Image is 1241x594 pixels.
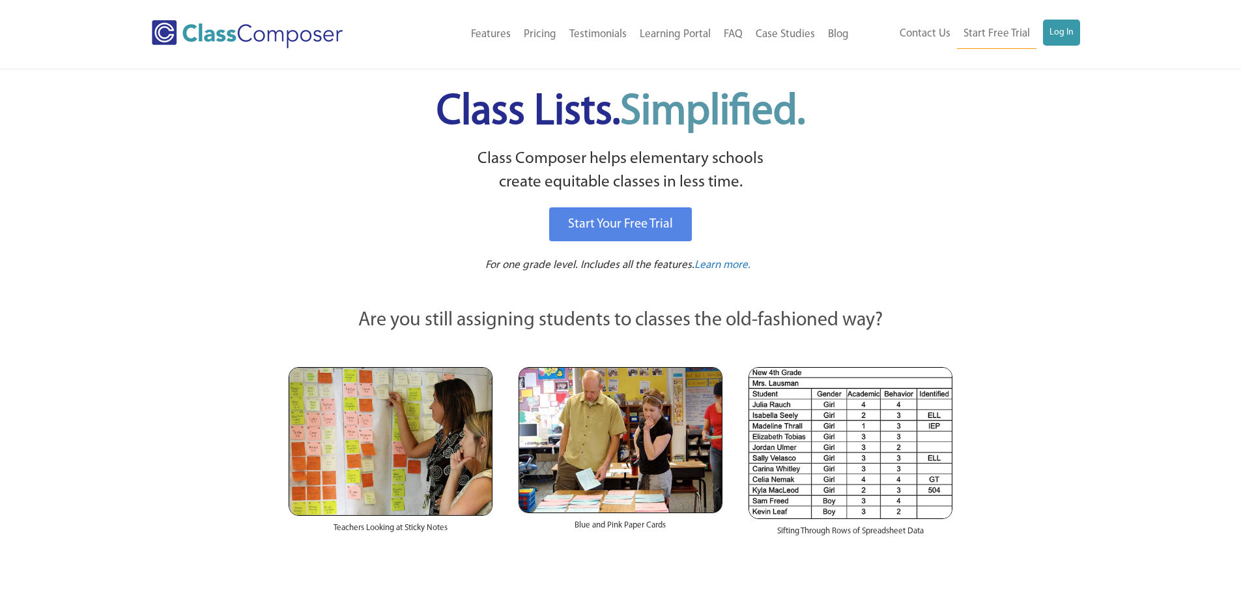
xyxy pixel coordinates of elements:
a: Case Studies [749,20,821,49]
div: Sifting Through Rows of Spreadsheet Data [749,519,952,550]
img: Spreadsheets [749,367,952,519]
span: Start Your Free Trial [568,218,673,231]
div: Blue and Pink Paper Cards [519,513,722,544]
a: Learn more. [694,258,750,274]
span: Learn more. [694,260,750,271]
a: Blog [821,20,855,49]
a: FAQ [717,20,749,49]
img: Teachers Looking at Sticky Notes [289,367,492,516]
a: Pricing [517,20,563,49]
a: Features [464,20,517,49]
span: Class Lists. [436,91,805,134]
a: Learning Portal [633,20,717,49]
span: For one grade level. Includes all the features. [485,260,694,271]
a: Contact Us [893,20,957,48]
img: Class Composer [152,20,343,48]
span: Simplified. [620,91,805,134]
a: Start Free Trial [957,20,1036,49]
p: Class Composer helps elementary schools create equitable classes in less time. [287,147,955,195]
a: Testimonials [563,20,633,49]
a: Log In [1043,20,1080,46]
nav: Header Menu [396,20,855,49]
a: Start Your Free Trial [549,207,692,241]
p: Are you still assigning students to classes the old-fashioned way? [289,306,953,335]
img: Blue and Pink Paper Cards [519,367,722,512]
div: Teachers Looking at Sticky Notes [289,516,492,547]
nav: Header Menu [855,20,1080,49]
